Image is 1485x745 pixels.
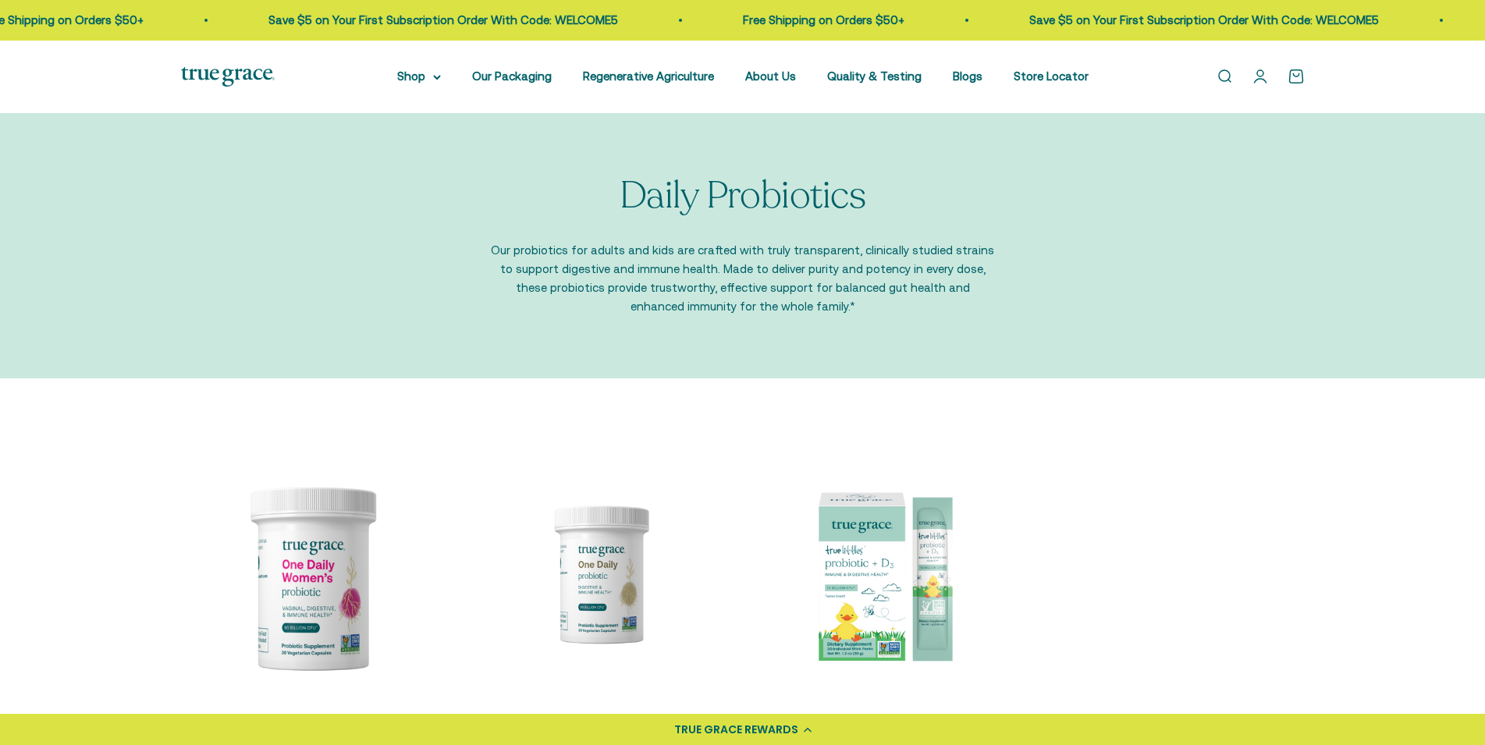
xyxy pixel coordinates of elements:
[181,441,448,708] img: Daily Probiotic for Women's Vaginal, Digestive, and Immune Support* - 90 Billion CFU at time of m...
[752,441,1019,708] img: Vitamin D is essential for your little one’s development and immune health, and it can be tricky ...
[489,241,997,316] p: Our probiotics for adults and kids are crafted with truly transparent, clinically studied strains...
[827,69,922,83] a: Quality & Testing
[674,722,798,738] div: TRUE GRACE REWARDS
[265,11,615,30] p: Save $5 on Your First Subscription Order With Code: WELCOME5
[953,69,982,83] a: Blogs
[1014,69,1089,83] a: Store Locator
[397,67,441,86] summary: Shop
[740,13,901,27] a: Free Shipping on Orders $50+
[620,176,865,217] p: Daily Probiotics
[745,69,796,83] a: About Us
[472,69,552,83] a: Our Packaging
[583,69,714,83] a: Regenerative Agriculture
[1026,11,1376,30] p: Save $5 on Your First Subscription Order With Code: WELCOME5
[467,441,734,708] img: Daily Probiotic forDigestive and Immune Support:* - 90 Billion CFU at time of manufacturing (30 B...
